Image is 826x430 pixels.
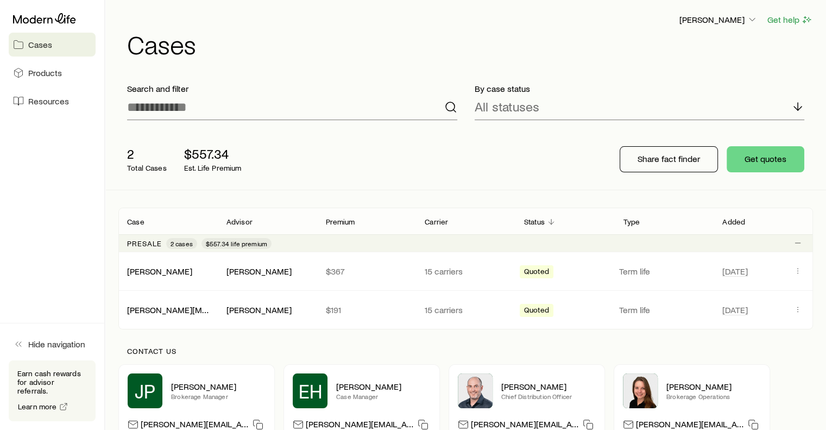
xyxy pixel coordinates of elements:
p: Added [722,217,745,226]
span: Quoted [524,267,549,278]
span: EH [299,380,322,402]
p: Status [524,217,545,226]
p: Type [623,217,640,226]
p: Presale [127,239,162,248]
a: [PERSON_NAME][MEDICAL_DATA] [127,304,257,315]
span: [DATE] [722,304,748,315]
a: Resources [9,89,96,113]
p: [PERSON_NAME] [336,381,431,392]
span: 2 cases [171,239,193,248]
p: [PERSON_NAME] [501,381,596,392]
p: Share fact finder [638,153,700,164]
p: Chief Distribution Officer [501,392,596,401]
button: [PERSON_NAME] [679,14,758,27]
div: [PERSON_NAME] [127,266,192,277]
p: All statuses [475,99,539,114]
p: 15 carriers [425,304,507,315]
p: Search and filter [127,83,457,94]
p: 2 [127,146,167,161]
p: Case Manager [336,392,431,401]
span: [DATE] [722,266,748,277]
p: [PERSON_NAME] [679,14,758,25]
button: Get help [767,14,813,26]
p: Term life [619,304,710,315]
a: Products [9,61,96,85]
span: Resources [28,96,69,107]
span: Learn more [18,403,57,410]
p: $367 [325,266,407,277]
p: Brokerage Manager [171,392,266,401]
span: Quoted [524,306,549,317]
p: [PERSON_NAME] [666,381,761,392]
button: Hide navigation [9,332,96,356]
div: [PERSON_NAME][MEDICAL_DATA] [127,304,209,316]
button: Share fact finder [620,146,718,172]
div: Earn cash rewards for advisor referrals.Learn more [9,360,96,421]
p: $191 [325,304,407,315]
p: Carrier [425,217,448,226]
div: [PERSON_NAME] [226,266,292,277]
h1: Cases [127,31,813,57]
p: Contact us [127,347,804,356]
p: Case [127,217,144,226]
p: Premium [325,217,355,226]
img: Dan Pierson [458,373,493,408]
span: Products [28,67,62,78]
div: [PERSON_NAME] [226,304,292,316]
button: Get quotes [727,146,804,172]
p: [PERSON_NAME] [171,381,266,392]
div: Client cases [118,208,813,329]
a: Cases [9,33,96,57]
img: Ellen Wall [623,373,658,408]
p: Advisor [226,217,253,226]
p: Brokerage Operations [666,392,761,401]
span: Cases [28,39,52,50]
p: Term life [619,266,710,277]
span: Hide navigation [28,339,85,350]
span: $557.34 life premium [206,239,267,248]
a: [PERSON_NAME] [127,266,192,276]
span: JP [135,380,155,402]
p: $557.34 [184,146,242,161]
p: By case status [475,83,805,94]
p: Est. Life Premium [184,164,242,172]
p: Earn cash rewards for advisor referrals. [17,369,87,395]
p: 15 carriers [425,266,507,277]
p: Total Cases [127,164,167,172]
